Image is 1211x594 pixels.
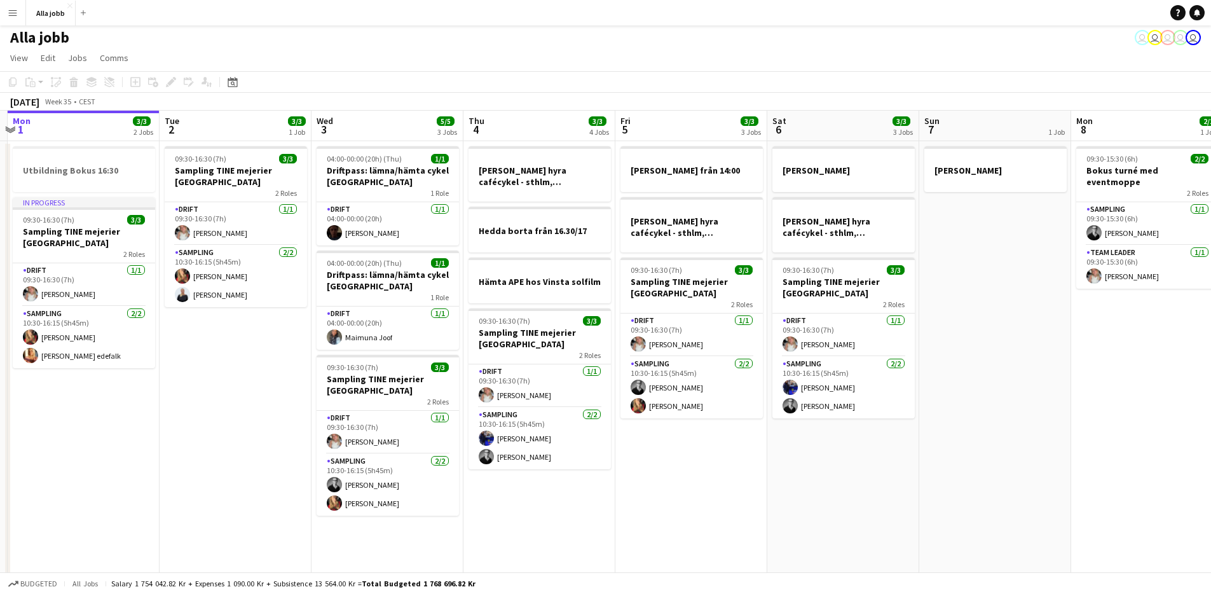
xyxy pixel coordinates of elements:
[924,146,1067,192] app-job-card: [PERSON_NAME]
[579,350,601,360] span: 2 Roles
[20,579,57,588] span: Budgeted
[770,122,786,137] span: 6
[887,265,905,275] span: 3/3
[79,97,95,106] div: CEST
[41,52,55,64] span: Edit
[883,300,905,309] span: 2 Roles
[275,188,297,198] span: 2 Roles
[469,115,484,127] span: Thu
[127,215,145,224] span: 3/3
[469,364,611,408] app-card-role: Drift1/109:30-16:30 (7h)[PERSON_NAME]
[13,263,155,307] app-card-role: Drift1/109:30-16:30 (7h)[PERSON_NAME]
[620,357,763,418] app-card-role: Sampling2/210:30-16:15 (5h45m)[PERSON_NAME][PERSON_NAME]
[772,197,915,252] app-job-card: [PERSON_NAME] hyra cafécykel - sthlm, [GEOGRAPHIC_DATA], cph
[469,207,611,252] app-job-card: Hedda borta från 16.30/17
[163,122,179,137] span: 2
[469,308,611,469] app-job-card: 09:30-16:30 (7h)3/3Sampling TINE mejerier [GEOGRAPHIC_DATA]2 RolesDrift1/109:30-16:30 (7h)[PERSON...
[772,258,915,418] app-job-card: 09:30-16:30 (7h)3/3Sampling TINE mejerier [GEOGRAPHIC_DATA]2 RolesDrift1/109:30-16:30 (7h)[PERSON...
[924,115,940,127] span: Sun
[783,265,834,275] span: 09:30-16:30 (7h)
[620,216,763,238] h3: [PERSON_NAME] hyra cafécykel - sthlm, [GEOGRAPHIC_DATA], cph
[327,154,402,163] span: 04:00-00:00 (20h) (Thu)
[327,258,402,268] span: 04:00-00:00 (20h) (Thu)
[741,116,758,126] span: 3/3
[620,314,763,357] app-card-role: Drift1/109:30-16:30 (7h)[PERSON_NAME]
[317,454,459,516] app-card-role: Sampling2/210:30-16:15 (5h45m)[PERSON_NAME][PERSON_NAME]
[620,115,631,127] span: Fri
[111,579,476,588] div: Salary 1 754 042.82 kr + Expenses 1 090.00 kr + Subsistence 13 564.00 kr =
[13,197,155,207] div: In progress
[288,116,306,126] span: 3/3
[317,355,459,516] app-job-card: 09:30-16:30 (7h)3/3Sampling TINE mejerier [GEOGRAPHIC_DATA]2 RolesDrift1/109:30-16:30 (7h)[PERSON...
[479,316,530,326] span: 09:30-16:30 (7h)
[5,50,33,66] a: View
[469,276,611,287] h3: Hämta APE hos Vinsta solfilm
[731,300,753,309] span: 2 Roles
[620,197,763,252] div: [PERSON_NAME] hyra cafécykel - sthlm, [GEOGRAPHIC_DATA], cph
[70,579,100,588] span: All jobs
[6,577,59,591] button: Budgeted
[772,357,915,418] app-card-role: Sampling2/210:30-16:15 (5h45m)[PERSON_NAME][PERSON_NAME]
[741,127,761,137] div: 3 Jobs
[13,197,155,368] app-job-card: In progress09:30-16:30 (7h)3/3Sampling TINE mejerier [GEOGRAPHIC_DATA]2 RolesDrift1/109:30-16:30 ...
[1086,154,1138,163] span: 09:30-15:30 (6h)
[431,363,449,372] span: 3/3
[589,127,609,137] div: 4 Jobs
[13,115,31,127] span: Mon
[924,165,1067,176] h3: [PERSON_NAME]
[620,165,763,176] h3: [PERSON_NAME] från 14:00
[631,265,682,275] span: 09:30-16:30 (7h)
[1147,30,1163,45] app-user-avatar: Stina Dahl
[36,50,60,66] a: Edit
[469,327,611,350] h3: Sampling TINE mejerier [GEOGRAPHIC_DATA]
[620,276,763,299] h3: Sampling TINE mejerier [GEOGRAPHIC_DATA]
[26,1,76,25] button: Alla jobb
[165,202,307,245] app-card-role: Drift1/109:30-16:30 (7h)[PERSON_NAME]
[10,52,28,64] span: View
[317,269,459,292] h3: Driftpass: lämna/hämta cykel [GEOGRAPHIC_DATA]
[317,307,459,350] app-card-role: Drift1/104:00-00:00 (20h)Maimuna Joof
[469,408,611,469] app-card-role: Sampling2/210:30-16:15 (5h45m)[PERSON_NAME][PERSON_NAME]
[13,146,155,192] app-job-card: Utbildning Bokus 16:30
[317,411,459,454] app-card-role: Drift1/109:30-16:30 (7h)[PERSON_NAME]
[13,307,155,368] app-card-role: Sampling2/210:30-16:15 (5h45m)[PERSON_NAME][PERSON_NAME] edefalk
[317,251,459,350] app-job-card: 04:00-00:00 (20h) (Thu)1/1Driftpass: lämna/hämta cykel [GEOGRAPHIC_DATA]1 RoleDrift1/104:00-00:00...
[1191,154,1208,163] span: 2/2
[1160,30,1175,45] app-user-avatar: Hedda Lagerbielke
[735,265,753,275] span: 3/3
[430,188,449,198] span: 1 Role
[772,314,915,357] app-card-role: Drift1/109:30-16:30 (7h)[PERSON_NAME]
[362,579,476,588] span: Total Budgeted 1 768 696.82 kr
[772,146,915,192] app-job-card: [PERSON_NAME]
[1173,30,1188,45] app-user-avatar: Hedda Lagerbielke
[772,276,915,299] h3: Sampling TINE mejerier [GEOGRAPHIC_DATA]
[469,146,611,202] app-job-card: [PERSON_NAME] hyra cafécykel - sthlm, [GEOGRAPHIC_DATA], cph
[317,165,459,188] h3: Driftpass: lämna/hämta cykel [GEOGRAPHIC_DATA]
[165,245,307,307] app-card-role: Sampling2/210:30-16:15 (5h45m)[PERSON_NAME][PERSON_NAME]
[430,293,449,302] span: 1 Role
[620,146,763,192] app-job-card: [PERSON_NAME] från 14:00
[317,373,459,396] h3: Sampling TINE mejerier [GEOGRAPHIC_DATA]
[10,28,69,47] h1: Alla jobb
[469,165,611,188] h3: [PERSON_NAME] hyra cafécykel - sthlm, [GEOGRAPHIC_DATA], cph
[922,122,940,137] span: 7
[772,216,915,238] h3: [PERSON_NAME] hyra cafécykel - sthlm, [GEOGRAPHIC_DATA], cph
[589,116,606,126] span: 3/3
[431,154,449,163] span: 1/1
[1186,30,1201,45] app-user-avatar: Emil Hasselberg
[123,249,145,259] span: 2 Roles
[317,146,459,245] div: 04:00-00:00 (20h) (Thu)1/1Driftpass: lämna/hämta cykel [GEOGRAPHIC_DATA]1 RoleDrift1/104:00-00:00...
[100,52,128,64] span: Comms
[1135,30,1150,45] app-user-avatar: August Löfgren
[133,127,153,137] div: 2 Jobs
[437,127,457,137] div: 3 Jobs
